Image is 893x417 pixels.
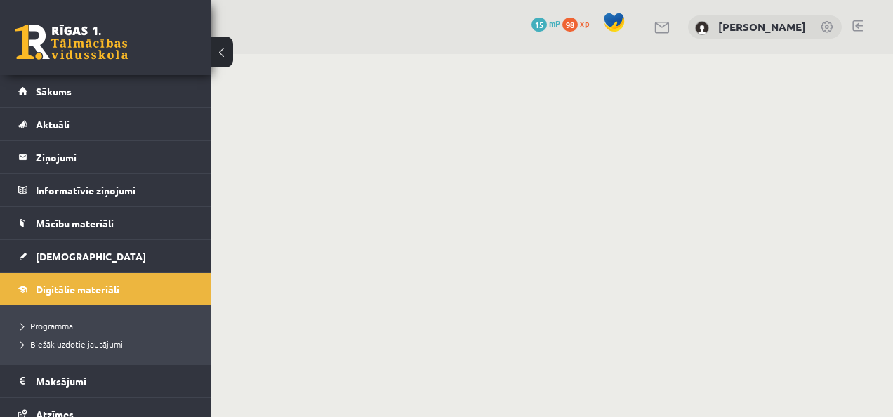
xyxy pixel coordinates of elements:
[562,18,596,29] a: 98 xp
[718,20,806,34] a: [PERSON_NAME]
[18,141,193,173] a: Ziņojumi
[36,365,193,397] legend: Maksājumi
[562,18,578,32] span: 98
[36,118,70,131] span: Aktuāli
[36,85,72,98] span: Sākums
[695,21,709,35] img: Laura Kristiana Kauliņa
[531,18,560,29] a: 15 mP
[21,338,123,350] span: Biežāk uzdotie jautājumi
[36,217,114,230] span: Mācību materiāli
[21,319,197,332] a: Programma
[36,141,193,173] legend: Ziņojumi
[15,25,128,60] a: Rīgas 1. Tālmācības vidusskola
[18,273,193,305] a: Digitālie materiāli
[549,18,560,29] span: mP
[36,174,193,206] legend: Informatīvie ziņojumi
[18,240,193,272] a: [DEMOGRAPHIC_DATA]
[18,174,193,206] a: Informatīvie ziņojumi
[21,320,73,331] span: Programma
[36,250,146,263] span: [DEMOGRAPHIC_DATA]
[36,283,119,296] span: Digitālie materiāli
[21,338,197,350] a: Biežāk uzdotie jautājumi
[531,18,547,32] span: 15
[18,108,193,140] a: Aktuāli
[580,18,589,29] span: xp
[18,75,193,107] a: Sākums
[18,365,193,397] a: Maksājumi
[18,207,193,239] a: Mācību materiāli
